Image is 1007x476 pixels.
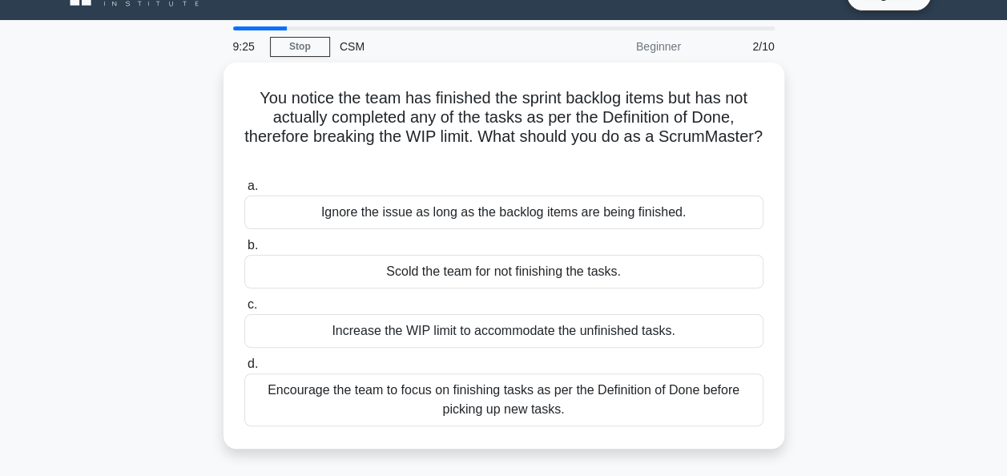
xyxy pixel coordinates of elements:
[248,179,258,192] span: a.
[244,314,763,348] div: Increase the WIP limit to accommodate the unfinished tasks.
[244,255,763,288] div: Scold the team for not finishing the tasks.
[244,196,763,229] div: Ignore the issue as long as the backlog items are being finished.
[224,30,270,63] div: 9:25
[691,30,784,63] div: 2/10
[248,238,258,252] span: b.
[550,30,691,63] div: Beginner
[270,37,330,57] a: Stop
[244,373,763,426] div: Encourage the team to focus on finishing tasks as per the Definition of Done before picking up ne...
[243,88,765,167] h5: You notice the team has finished the sprint backlog items but has not actually completed any of t...
[248,297,257,311] span: c.
[330,30,550,63] div: CSM
[248,357,258,370] span: d.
